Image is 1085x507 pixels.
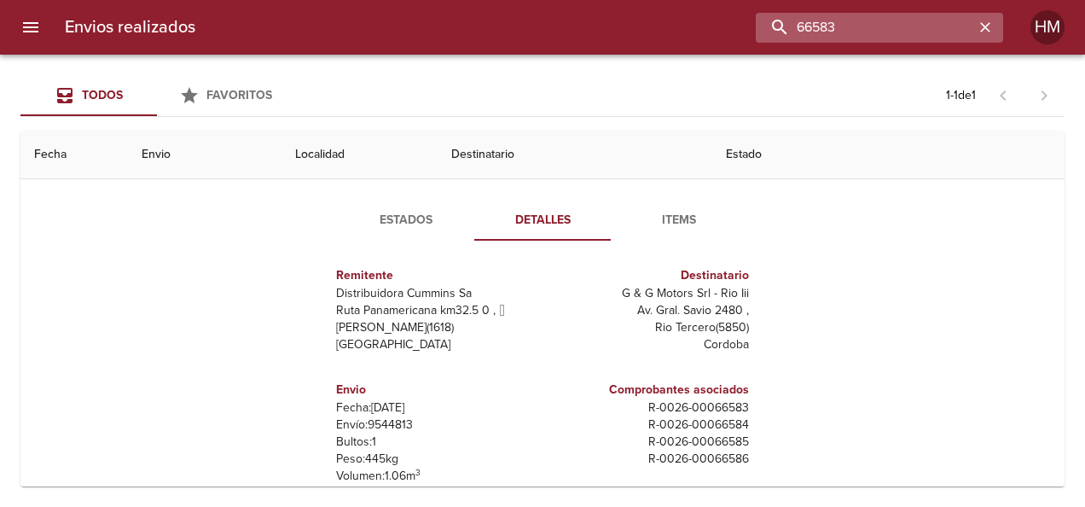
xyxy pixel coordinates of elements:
h6: Envios realizados [65,14,195,41]
div: Tabs detalle de guia [338,200,747,241]
p: Fecha: [DATE] [336,399,536,417]
th: Destinatario [438,131,712,179]
span: Pagina siguiente [1024,75,1065,116]
p: Peso: 445 kg [336,451,536,468]
p: [PERSON_NAME] ( 1618 ) [336,319,536,336]
p: Ruta Panamericana km32.5 0 ,   [336,302,536,319]
th: Localidad [281,131,438,179]
span: Detalles [484,210,601,231]
h6: Comprobantes asociados [549,381,749,399]
p: Rio Tercero ( 5850 ) [549,319,749,336]
input: buscar [756,13,974,43]
p: R - 0026 - 00066584 [549,417,749,434]
h6: Envio [336,381,536,399]
div: HM [1030,10,1065,44]
span: Favoritos [206,88,272,102]
div: Tabs Envios [20,75,293,116]
button: menu [10,7,51,48]
h6: Remitente [336,266,536,285]
p: [GEOGRAPHIC_DATA] [336,336,536,353]
th: Estado [712,131,1065,179]
div: Abrir información de usuario [1030,10,1065,44]
p: Distribuidora Cummins Sa [336,285,536,302]
p: G & G Motors Srl - Rio Iii [549,285,749,302]
span: Items [621,210,737,231]
p: Volumen: 1.06 m [336,468,536,485]
p: Valor Declarado: $ 2500000 [336,485,536,502]
p: Av. Gral. Savio 2480 , [549,302,749,319]
h6: Destinatario [549,266,749,285]
span: Todos [82,88,123,102]
sup: 3 [415,467,421,478]
p: R - 0026 - 00066586 [549,451,749,468]
p: 1 - 1 de 1 [946,87,976,104]
span: Estados [348,210,464,231]
p: R - 0026 - 00066585 [549,434,749,451]
th: Fecha [20,131,128,179]
p: R - 0026 - 00066583 [549,399,749,417]
th: Envio [128,131,281,179]
p: Cordoba [549,336,749,353]
p: Bultos: 1 [336,434,536,451]
p: Envío: 9544813 [336,417,536,434]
